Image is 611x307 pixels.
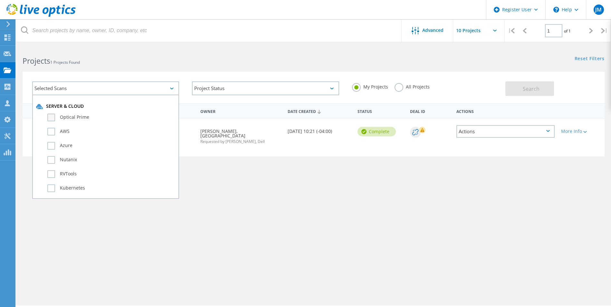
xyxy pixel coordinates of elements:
div: Selected Scans [32,81,179,95]
span: 1 Projects Found [50,60,80,65]
div: [DATE] 10:21 (-04:00) [284,119,354,140]
a: Reset Filters [575,56,605,62]
div: Actions [453,105,558,117]
div: Project Status [192,81,339,95]
div: Deal Id [407,105,453,117]
label: AWS [47,128,175,135]
label: All Projects [395,83,430,89]
label: Optical Prime [47,114,175,121]
label: My Projects [352,83,388,89]
button: Search [505,81,554,96]
label: Azure [47,142,175,150]
a: Live Optics Dashboard [6,14,76,18]
span: of 1 [564,28,571,34]
label: Nutanix [47,156,175,164]
label: RVTools [47,170,175,178]
div: Owner [197,105,284,117]
div: Status [354,105,407,117]
div: More Info [561,129,601,134]
div: Date Created [284,105,354,117]
div: | [505,19,518,42]
span: Advanced [422,28,444,33]
div: Actions [456,125,555,138]
span: Search [523,85,539,92]
div: Complete [358,127,396,136]
label: Kubernetes [47,184,175,192]
b: Projects [23,56,50,66]
input: Search projects by name, owner, ID, company, etc [16,19,402,42]
div: | [598,19,611,42]
svg: \n [553,7,559,13]
div: Server & Cloud [36,103,175,110]
span: Requested by [PERSON_NAME], Dell [200,140,281,144]
span: JM [595,7,602,12]
div: [PERSON_NAME], [GEOGRAPHIC_DATA] [197,119,284,150]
